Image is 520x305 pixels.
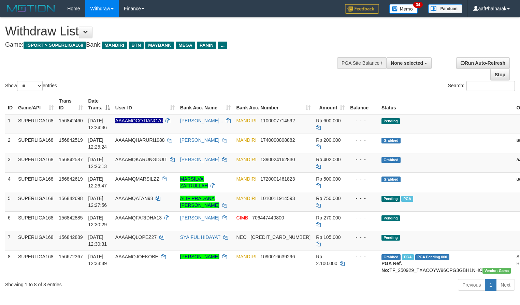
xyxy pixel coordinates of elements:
span: Rp 105.000 [316,234,341,240]
span: [DATE] 12:26:47 [88,176,107,188]
span: [DATE] 12:27:56 [88,196,107,208]
span: AAAAMQATAN98 [115,196,153,201]
span: AAAAMQJOEKOBE [115,254,158,259]
span: PANIN [197,42,216,49]
span: MANDIRI [236,254,256,259]
span: PGA Pending [415,254,449,260]
span: 156842885 [59,215,83,220]
td: SUPERLIGA168 [15,134,56,153]
th: Bank Acc. Number: activate to sort column ascending [233,95,313,114]
span: 156672367 [59,254,83,259]
th: Trans ID: activate to sort column ascending [56,95,86,114]
span: Rp 500.000 [316,176,341,182]
a: [PERSON_NAME] [180,157,219,162]
td: 7 [5,231,15,250]
div: - - - [350,195,376,202]
span: [DATE] 12:24:36 [88,118,107,130]
span: Grabbed [381,138,401,143]
span: MANDIRI [236,118,256,123]
span: 156842698 [59,196,83,201]
div: - - - [350,156,376,163]
img: Button%20Memo.svg [389,4,418,14]
span: Copy 5859459223534313 to clipboard [250,234,310,240]
label: Search: [448,81,515,91]
span: AAAAMQLOPEZ27 [115,234,157,240]
div: - - - [350,117,376,124]
span: [DATE] 12:33:39 [88,254,107,266]
span: Nama rekening ada tanda titik/strip, harap diedit [115,118,163,123]
span: MANDIRI [236,196,256,201]
span: AAAAMQHARURI1988 [115,137,165,143]
span: Marked by aafsengchandara [402,254,414,260]
b: PGA Ref. No: [381,261,402,273]
span: Pending [381,235,400,241]
div: - - - [350,214,376,221]
a: Run Auto-Refresh [456,57,510,69]
span: Rp 402.000 [316,157,341,162]
span: Rp 200.000 [316,137,341,143]
span: MANDIRI [236,176,256,182]
span: Copy 706447440800 to clipboard [252,215,284,220]
select: Showentries [17,81,43,91]
div: Showing 1 to 8 of 8 entries [5,278,212,288]
img: MOTION_logo.png [5,3,57,14]
a: [PERSON_NAME] [180,137,219,143]
img: panduan.png [428,4,462,13]
span: ISPORT > SUPERLIGA168 [24,42,86,49]
span: AAAAMQKARUNGDUIT [115,157,167,162]
h1: Withdraw List [5,25,340,38]
th: Bank Acc. Name: activate to sort column ascending [177,95,234,114]
a: 1 [485,279,496,291]
td: 1 [5,114,15,134]
div: - - - [350,176,376,182]
a: ALIF PRADANA [PERSON_NAME] [180,196,219,208]
a: [PERSON_NAME]... [180,118,223,123]
span: MANDIRI [236,137,256,143]
span: 156842889 [59,234,83,240]
td: SUPERLIGA168 [15,192,56,211]
h4: Game: Bank: [5,42,340,48]
span: Pending [381,196,400,202]
span: AAAAMQMARSILZZ [115,176,159,182]
span: NEO [236,234,246,240]
div: PGA Site Balance / [337,57,386,69]
span: 156842519 [59,137,83,143]
label: Show entries [5,81,57,91]
span: Rp 270.000 [316,215,341,220]
span: Vendor URL: https://trx31.1velocity.biz [482,268,511,274]
span: Copy 1720001461823 to clipboard [260,176,295,182]
span: [DATE] 12:30:31 [88,234,107,247]
span: MANDIRI [102,42,127,49]
td: 2 [5,134,15,153]
td: 4 [5,172,15,192]
span: 34 [413,2,422,8]
span: Rp 750.000 [316,196,341,201]
th: ID [5,95,15,114]
span: Copy 1010011914593 to clipboard [260,196,295,201]
input: Search: [466,81,515,91]
a: Previous [458,279,485,291]
th: Balance [347,95,379,114]
div: - - - [350,253,376,260]
span: Grabbed [381,157,401,163]
span: 156842587 [59,157,83,162]
a: [PERSON_NAME] [180,254,219,259]
td: SUPERLIGA168 [15,211,56,231]
span: CIMB [236,215,248,220]
th: Date Trans.: activate to sort column descending [86,95,113,114]
span: [DATE] 12:25:24 [88,137,107,150]
td: 6 [5,211,15,231]
span: Copy 1090016639296 to clipboard [260,254,295,259]
span: Copy 1100007714592 to clipboard [260,118,295,123]
span: BTN [129,42,144,49]
td: 5 [5,192,15,211]
div: - - - [350,234,376,241]
td: 8 [5,250,15,276]
td: SUPERLIGA168 [15,153,56,172]
td: SUPERLIGA168 [15,231,56,250]
th: Amount: activate to sort column ascending [313,95,347,114]
span: AAAAMQFARIDHA13 [115,215,162,220]
span: None selected [391,60,423,66]
a: SYAIFUL HIDAYAT [180,234,220,240]
a: Stop [490,69,510,80]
